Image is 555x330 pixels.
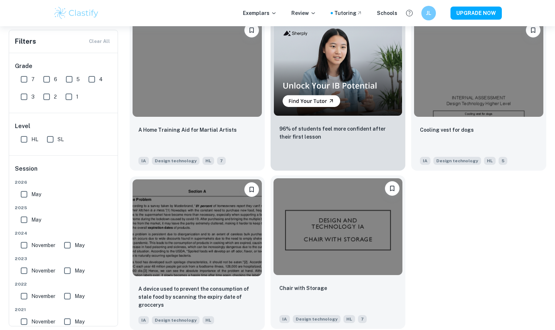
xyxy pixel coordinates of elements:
button: Bookmark [244,23,259,37]
span: IA [138,157,149,165]
span: May [75,241,84,249]
button: Bookmark [244,182,259,197]
span: Design technology [152,157,200,165]
span: 2 [54,93,57,101]
h6: Level [15,122,113,131]
span: 2023 [15,255,113,262]
button: Bookmark [526,23,540,37]
span: May [75,292,84,300]
span: May [31,216,41,224]
span: IA [138,316,149,324]
span: HL [484,157,496,165]
span: May [75,318,84,326]
span: 7 [31,75,35,83]
span: November [31,241,55,249]
button: JL [421,6,436,20]
h6: Filters [15,36,36,47]
span: 2026 [15,179,113,186]
a: Schools [377,9,397,17]
a: Tutoring [334,9,362,17]
span: 2021 [15,306,113,313]
span: SL [58,135,64,143]
p: Review [291,9,316,17]
span: IA [420,157,430,165]
span: IA [279,315,290,323]
span: HL [202,316,214,324]
span: May [31,190,41,198]
button: Help and Feedback [403,7,416,19]
a: BookmarkChair with StorageIADesign technologyHL7 [271,176,406,330]
span: November [31,267,55,275]
h6: Grade [15,62,113,71]
img: Design technology IA example thumbnail: Chair with Storage [273,178,403,275]
p: A Home Training Aid for Martial Artists [138,126,237,134]
p: A device used to prevent the consumption of stale food by scanning the expiry date of groccerys [138,285,256,309]
a: BookmarkA Home Training Aid for Martial ArtistsIADesign technologyHL7 [130,17,265,171]
button: UPGRADE NOW [450,7,502,20]
span: 2022 [15,281,113,287]
img: Design technology IA example thumbnail: Cooling vest for dogs [414,20,543,117]
p: Cooling vest for dogs [420,126,474,134]
span: 7 [358,315,367,323]
p: Chair with Storage [279,284,327,292]
span: November [31,292,55,300]
span: 7 [217,157,226,165]
span: 5 [76,75,80,83]
img: Design technology IA example thumbnail: A Home Training Aid for Martial Artists [133,20,262,117]
img: Design technology IA example thumbnail: A device used to prevent the consumption [133,179,262,276]
h6: Session [15,164,113,179]
a: BookmarkA device used to prevent the consumption of stale food by scanning the expiry date of gro... [130,176,265,330]
span: November [31,318,55,326]
span: HL [343,315,355,323]
span: HL [31,135,38,143]
span: Design technology [152,316,200,324]
p: Exemplars [243,9,277,17]
img: Clastify logo [53,6,99,20]
span: 5 [499,157,507,165]
span: 2025 [15,204,113,211]
span: Design technology [293,315,341,323]
span: 2024 [15,230,113,236]
a: BookmarkCooling vest for dogsIADesign technologyHL5 [411,17,546,171]
button: Bookmark [385,181,399,196]
span: Design technology [433,157,481,165]
span: 6 [54,75,57,83]
img: Thumbnail [273,20,403,116]
span: 3 [31,93,35,101]
span: 1 [76,93,78,101]
a: Thumbnail96% of students feel more confident after their first lesson [271,17,406,171]
span: HL [202,157,214,165]
h6: JL [425,9,433,17]
p: 96% of students feel more confident after their first lesson [279,125,397,141]
span: 4 [99,75,103,83]
span: May [75,267,84,275]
